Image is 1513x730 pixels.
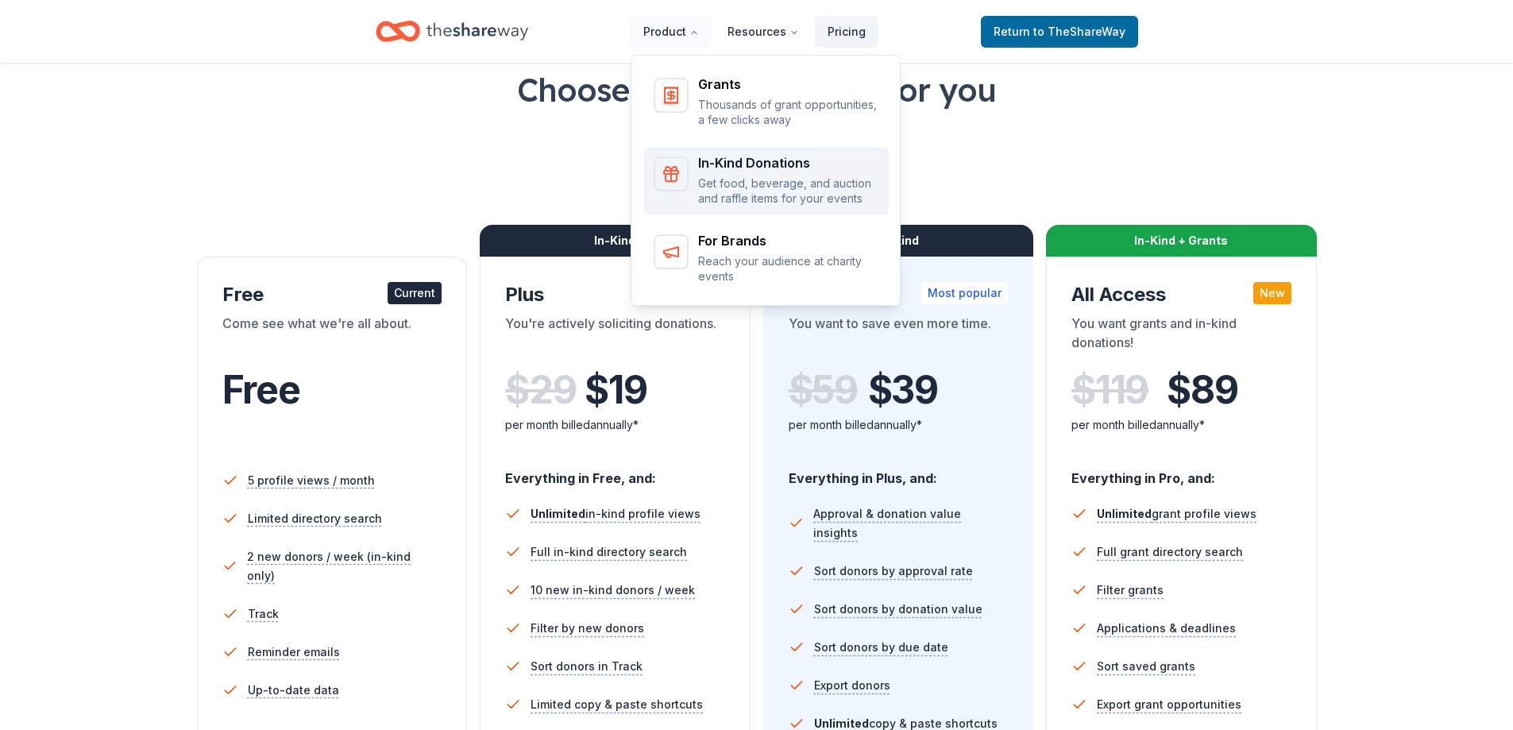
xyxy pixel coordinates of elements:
div: Plus [505,282,725,307]
span: 2 new donors / week (in-kind only) [247,547,442,585]
div: For Brands [698,234,879,247]
span: grant profile views [1097,507,1256,520]
div: per month billed annually* [505,415,725,435]
span: $ 89 [1167,368,1237,412]
div: Come see what we're all about. [222,314,442,358]
h1: Choose the perfect plan for you [64,68,1449,112]
div: You want to save even more time. [789,314,1009,358]
div: Most popular [921,282,1008,304]
span: 5 profile views / month [248,471,375,490]
div: Everything in Free, and: [505,455,725,489]
span: Export donors [814,676,890,695]
div: You're actively soliciting donations. [505,314,725,358]
div: Everything in Plus, and: [789,455,1009,489]
div: New [1253,282,1291,304]
span: Unlimited [1097,507,1152,520]
span: Filter grants [1097,581,1164,600]
span: Applications & deadlines [1097,619,1236,638]
p: Get food, beverage, and auction and raffle items for your events [698,176,879,207]
a: Returnto TheShareWay [981,16,1138,48]
span: Limited copy & paste shortcuts [531,695,703,714]
div: per month billed annually* [1071,415,1291,435]
div: per month billed annually* [789,415,1009,435]
div: You want grants and in-kind donations! [1071,314,1291,358]
span: Limited directory search [248,509,382,528]
nav: Main [631,13,878,50]
div: Product [631,56,901,307]
span: Up-to-date data [248,681,339,700]
span: Sort donors by donation value [814,600,982,619]
p: Reach your audience at charity events [698,253,879,284]
span: copy & paste shortcuts [814,716,998,730]
span: Reminder emails [248,643,340,662]
a: Home [376,13,528,50]
span: Track [248,604,279,624]
a: For BrandsReach your audience at charity events [644,225,889,294]
span: Sort donors in Track [531,657,643,676]
button: Product [631,16,712,48]
span: Full grant directory search [1097,543,1243,562]
button: Resources [715,16,812,48]
a: GrantsThousands of grant opportunities, a few clicks away [644,68,889,137]
span: Export grant opportunities [1097,695,1241,714]
span: 10 new in-kind donors / week [531,581,695,600]
span: Sort donors by due date [814,638,948,657]
div: All Access [1071,282,1291,307]
span: Full in-kind directory search [531,543,687,562]
div: Everything in Pro, and: [1071,455,1291,489]
span: Sort donors by approval rate [814,562,973,581]
div: Grants [698,78,879,91]
div: Current [388,282,442,304]
span: Free [222,366,300,413]
span: Unlimited [814,716,869,730]
span: Filter by new donors [531,619,644,638]
span: Approval & donation value insights [813,504,1008,543]
div: In-Kind [480,225,751,257]
div: In-Kind Donations [698,156,879,169]
a: In-Kind DonationsGet food, beverage, and auction and raffle items for your events [644,147,889,216]
span: to TheShareWay [1033,25,1125,38]
a: Pricing [815,16,878,48]
div: In-Kind + Grants [1046,225,1317,257]
p: Thousands of grant opportunities, a few clicks away [698,97,879,128]
div: Free [222,282,442,307]
span: Sort saved grants [1097,657,1195,676]
span: Return [994,22,1125,41]
span: in-kind profile views [531,507,701,520]
span: $ 19 [585,368,646,412]
span: Unlimited [531,507,585,520]
span: $ 39 [868,368,938,412]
